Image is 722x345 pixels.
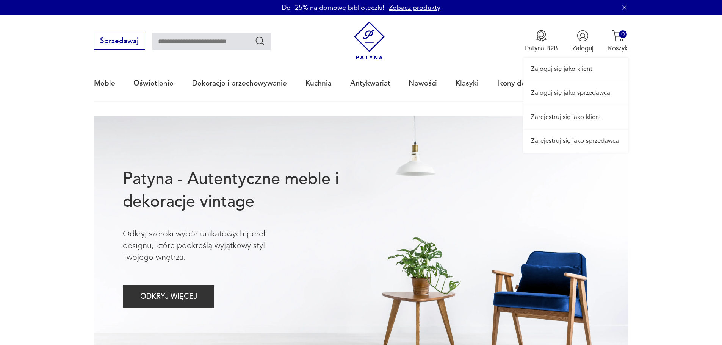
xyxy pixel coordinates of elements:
button: Sprzedawaj [94,33,145,50]
p: Odkryj szeroki wybór unikatowych pereł designu, które podkreślą wyjątkowy styl Twojego wnętrza. [123,228,296,264]
a: Zarejestruj się jako klient [523,105,628,128]
a: Nowości [409,66,437,101]
a: Kuchnia [305,66,332,101]
a: Dekoracje i przechowywanie [192,66,287,101]
button: Szukaj [255,36,266,47]
a: Sprzedawaj [94,39,145,45]
h1: Patyna - Autentyczne meble i dekoracje vintage [123,168,368,213]
a: Klasyki [456,66,479,101]
a: Meble [94,66,115,101]
img: Patyna - sklep z meblami i dekoracjami vintage [350,22,388,60]
a: Zobacz produkty [389,3,440,12]
a: Oświetlenie [133,66,174,101]
a: Zaloguj się jako klient [523,58,628,81]
p: Do -25% na domowe biblioteczki! [282,3,384,12]
a: ODKRYJ WIĘCEJ [123,294,214,300]
a: Ikony designu [497,66,544,101]
a: Zarejestruj się jako sprzedawca [523,130,628,153]
button: ODKRYJ WIĘCEJ [123,285,214,308]
a: Zaloguj się jako sprzedawca [523,81,628,105]
a: Antykwariat [350,66,390,101]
